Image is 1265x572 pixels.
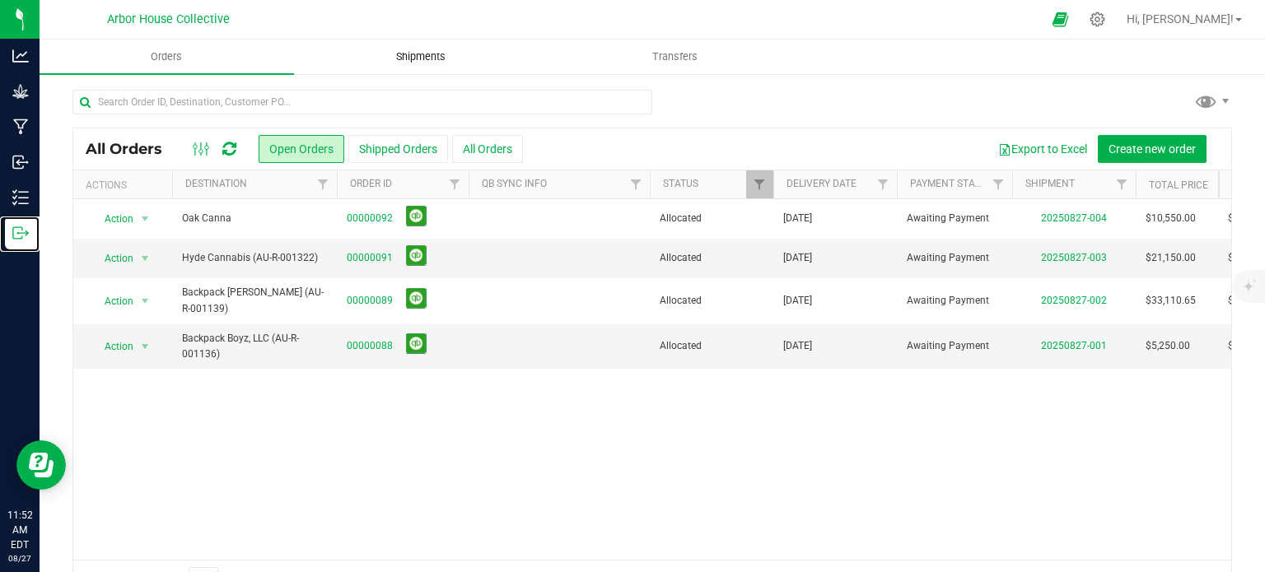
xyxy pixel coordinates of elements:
span: All Orders [86,140,179,158]
a: 20250827-003 [1041,252,1107,263]
a: Transfers [548,40,802,74]
iframe: Resource center [16,440,66,490]
button: Create new order [1098,135,1207,163]
button: Export to Excel [987,135,1098,163]
a: Payment Status [910,178,992,189]
span: Allocated [660,250,763,266]
span: Backpack [PERSON_NAME] (AU-R-001139) [182,285,327,316]
a: Order ID [350,178,392,189]
a: 00000092 [347,211,393,226]
a: Filter [441,170,469,198]
span: Create new order [1109,142,1196,156]
span: Arbor House Collective [107,12,230,26]
inline-svg: Inbound [12,154,29,170]
a: Delivery Date [787,178,857,189]
p: 11:52 AM EDT [7,508,32,552]
a: 00000091 [347,250,393,266]
span: Open Ecommerce Menu [1042,3,1079,35]
div: Manage settings [1087,12,1108,27]
a: Filter [746,170,773,198]
span: Oak Canna [182,211,327,226]
span: Hyde Cannabis (AU-R-001322) [182,250,327,266]
span: Action [90,207,134,230]
a: QB Sync Info [482,178,547,189]
a: 00000089 [347,293,393,309]
span: $5,250.00 [1146,338,1190,354]
button: Shipped Orders [348,135,448,163]
span: Awaiting Payment [907,338,1002,354]
span: $21,150.00 [1146,250,1196,266]
span: select [135,290,156,313]
span: Backpack Boyz, LLC (AU-R-001136) [182,331,327,362]
a: Orders [40,40,294,74]
span: select [135,207,156,230]
span: select [135,335,156,358]
span: [DATE] [783,250,812,266]
inline-svg: Grow [12,83,29,100]
span: $33,110.65 [1146,293,1196,309]
p: 08/27 [7,552,32,565]
span: Transfers [630,49,720,64]
span: [DATE] [783,338,812,354]
a: Destination [185,178,247,189]
a: 00000088 [347,338,393,354]
a: Filter [623,170,650,198]
a: 20250827-004 [1041,212,1107,224]
button: All Orders [452,135,523,163]
input: Search Order ID, Destination, Customer PO... [72,90,652,114]
span: Awaiting Payment [907,250,1002,266]
span: Shipments [374,49,468,64]
span: Action [90,247,134,270]
a: Filter [985,170,1012,198]
a: Shipment [1025,178,1075,189]
inline-svg: Inventory [12,189,29,206]
a: Filter [870,170,897,198]
a: 20250827-001 [1041,340,1107,351]
span: Awaiting Payment [907,293,1002,309]
span: [DATE] [783,211,812,226]
button: Open Orders [259,135,344,163]
span: Allocated [660,293,763,309]
span: Allocated [660,338,763,354]
inline-svg: Outbound [12,225,29,241]
span: Action [90,290,134,313]
a: Filter [1109,170,1136,198]
a: Shipments [294,40,548,74]
span: Awaiting Payment [907,211,1002,226]
span: Allocated [660,211,763,226]
a: 20250827-002 [1041,295,1107,306]
inline-svg: Manufacturing [12,119,29,135]
a: Total Price [1149,179,1208,191]
span: $10,550.00 [1146,211,1196,226]
div: Actions [86,179,166,191]
a: Status [663,178,698,189]
span: select [135,247,156,270]
a: Filter [310,170,337,198]
span: Action [90,335,134,358]
inline-svg: Analytics [12,48,29,64]
span: Hi, [PERSON_NAME]! [1127,12,1234,26]
span: Orders [128,49,204,64]
span: [DATE] [783,293,812,309]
